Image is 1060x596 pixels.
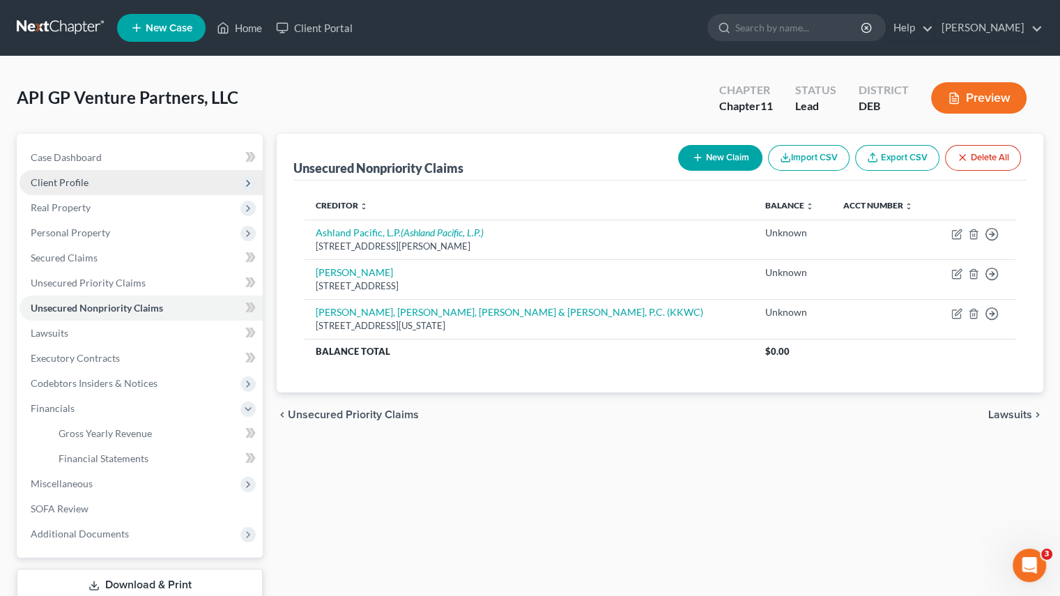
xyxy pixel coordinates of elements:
div: Unsecured Nonpriority Claims [293,160,463,176]
span: Unsecured Priority Claims [288,409,419,420]
a: SOFA Review [20,496,263,521]
span: 3 [1041,549,1052,560]
button: Lawsuits chevron_right [988,409,1043,420]
a: Home [210,15,269,40]
a: [PERSON_NAME] [316,266,393,278]
span: Real Property [31,201,91,213]
span: SOFA Review [31,503,89,514]
a: Financial Statements [47,446,263,471]
div: DEB [859,98,909,114]
a: Acct Number unfold_more [843,200,913,211]
span: Miscellaneous [31,477,93,489]
a: Unsecured Priority Claims [20,270,263,296]
button: Import CSV [768,145,850,171]
span: Financial Statements [59,452,148,464]
span: Unsecured Priority Claims [31,277,146,289]
i: chevron_right [1032,409,1043,420]
a: Export CSV [855,145,939,171]
span: Secured Claims [31,252,98,263]
span: Lawsuits [31,327,68,339]
i: unfold_more [806,202,814,211]
span: 11 [760,99,773,112]
span: Case Dashboard [31,151,102,163]
div: Lead [795,98,836,114]
a: Executory Contracts [20,346,263,371]
a: Help [886,15,933,40]
div: [STREET_ADDRESS][US_STATE] [316,319,743,333]
i: unfold_more [360,202,368,211]
a: Lawsuits [20,321,263,346]
button: chevron_left Unsecured Priority Claims [277,409,419,420]
span: Additional Documents [31,528,129,540]
span: Client Profile [31,176,89,188]
i: chevron_left [277,409,288,420]
button: Preview [931,82,1027,114]
a: Creditor unfold_more [316,200,368,211]
span: Unsecured Nonpriority Claims [31,302,163,314]
span: Lawsuits [988,409,1032,420]
span: Codebtors Insiders & Notices [31,377,158,389]
i: unfold_more [905,202,913,211]
span: API GP Venture Partners, LLC [17,87,238,107]
span: Executory Contracts [31,352,120,364]
iframe: Intercom live chat [1013,549,1046,582]
a: [PERSON_NAME], [PERSON_NAME], [PERSON_NAME] & [PERSON_NAME], P.C. (KKWC) [316,306,703,318]
div: Status [795,82,836,98]
a: Unsecured Nonpriority Claims [20,296,263,321]
div: Unknown [765,305,821,319]
a: Secured Claims [20,245,263,270]
a: Case Dashboard [20,145,263,170]
th: Balance Total [305,339,754,364]
div: District [859,82,909,98]
div: [STREET_ADDRESS] [316,280,743,293]
a: [PERSON_NAME] [935,15,1043,40]
a: Ashland Pacific, L.P.(Ashland Pacific, L.P.) [316,227,484,238]
div: [STREET_ADDRESS][PERSON_NAME] [316,240,743,253]
span: $0.00 [765,346,790,357]
a: Gross Yearly Revenue [47,421,263,446]
span: Personal Property [31,227,110,238]
div: Chapter [719,98,773,114]
span: Financials [31,402,75,414]
div: Unknown [765,226,821,240]
i: (Ashland Pacific, L.P.) [401,227,484,238]
span: New Case [146,23,192,33]
button: Delete All [945,145,1021,171]
button: New Claim [678,145,762,171]
span: Gross Yearly Revenue [59,427,152,439]
a: Balance unfold_more [765,200,814,211]
a: Client Portal [269,15,360,40]
div: Chapter [719,82,773,98]
div: Unknown [765,266,821,280]
input: Search by name... [735,15,863,40]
